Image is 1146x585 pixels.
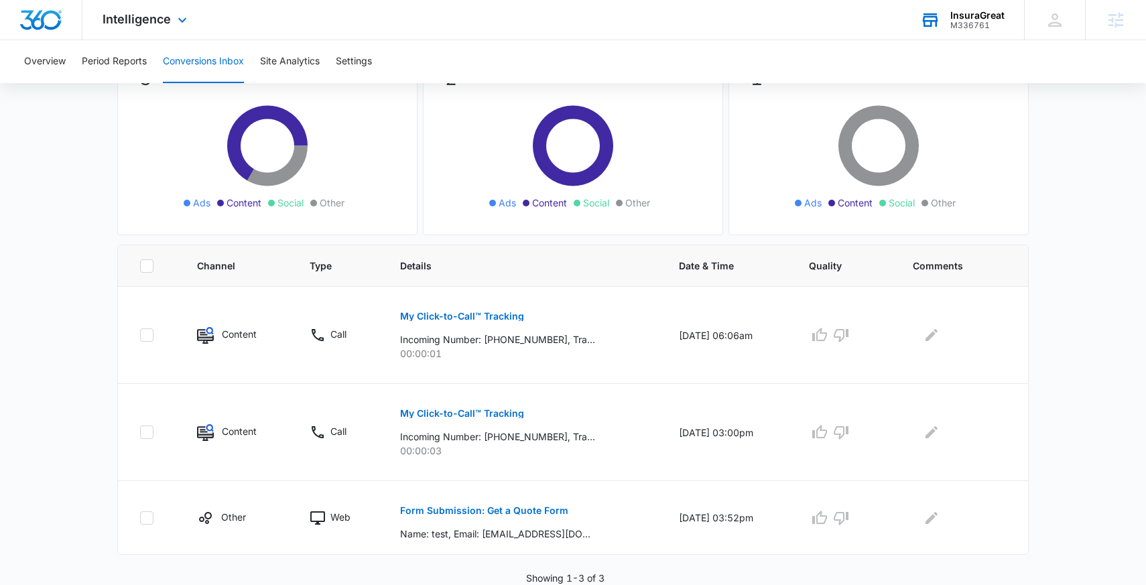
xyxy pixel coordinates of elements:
[222,327,257,341] p: Content
[222,424,257,438] p: Content
[400,312,524,321] p: My Click-to-Call™ Tracking
[921,507,942,529] button: Edit Comments
[320,196,344,210] span: Other
[260,40,320,83] button: Site Analytics
[330,424,346,438] p: Call
[400,332,595,346] p: Incoming Number: [PHONE_NUMBER], Tracking Number: [PHONE_NUMBER], Ring To: [PHONE_NUMBER], Caller...
[163,40,244,83] button: Conversions Inbox
[277,196,304,210] span: Social
[24,40,66,83] button: Overview
[400,300,524,332] button: My Click-to-Call™ Tracking
[400,409,524,418] p: My Click-to-Call™ Tracking
[400,506,568,515] p: Form Submission: Get a Quote Form
[679,259,758,273] span: Date & Time
[400,397,524,430] button: My Click-to-Call™ Tracking
[330,327,346,341] p: Call
[804,196,822,210] span: Ads
[809,259,861,273] span: Quality
[400,495,568,527] button: Form Submission: Get a Quote Form
[950,21,1005,30] div: account id
[931,196,956,210] span: Other
[400,430,595,444] p: Incoming Number: [PHONE_NUMBER], Tracking Number: [PHONE_NUMBER], Ring To: [PHONE_NUMBER], Caller...
[583,196,609,210] span: Social
[336,40,372,83] button: Settings
[400,444,646,458] p: 00:00:03
[227,196,261,210] span: Content
[913,259,987,273] span: Comments
[221,510,246,524] p: Other
[197,259,258,273] span: Channel
[400,346,646,361] p: 00:00:01
[950,10,1005,21] div: account name
[532,196,567,210] span: Content
[193,196,210,210] span: Ads
[400,527,595,541] p: Name: test, Email: [EMAIL_ADDRESS][DOMAIN_NAME], Phone: [PHONE_NUMBER], Which insurance are you i...
[400,259,627,273] span: Details
[103,12,171,26] span: Intelligence
[663,384,793,481] td: [DATE] 03:00pm
[499,196,516,210] span: Ads
[921,421,942,443] button: Edit Comments
[526,571,604,585] p: Showing 1-3 of 3
[889,196,915,210] span: Social
[330,510,351,524] p: Web
[663,481,793,555] td: [DATE] 03:52pm
[625,196,650,210] span: Other
[838,196,873,210] span: Content
[921,324,942,346] button: Edit Comments
[310,259,348,273] span: Type
[82,40,147,83] button: Period Reports
[663,287,793,384] td: [DATE] 06:06am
